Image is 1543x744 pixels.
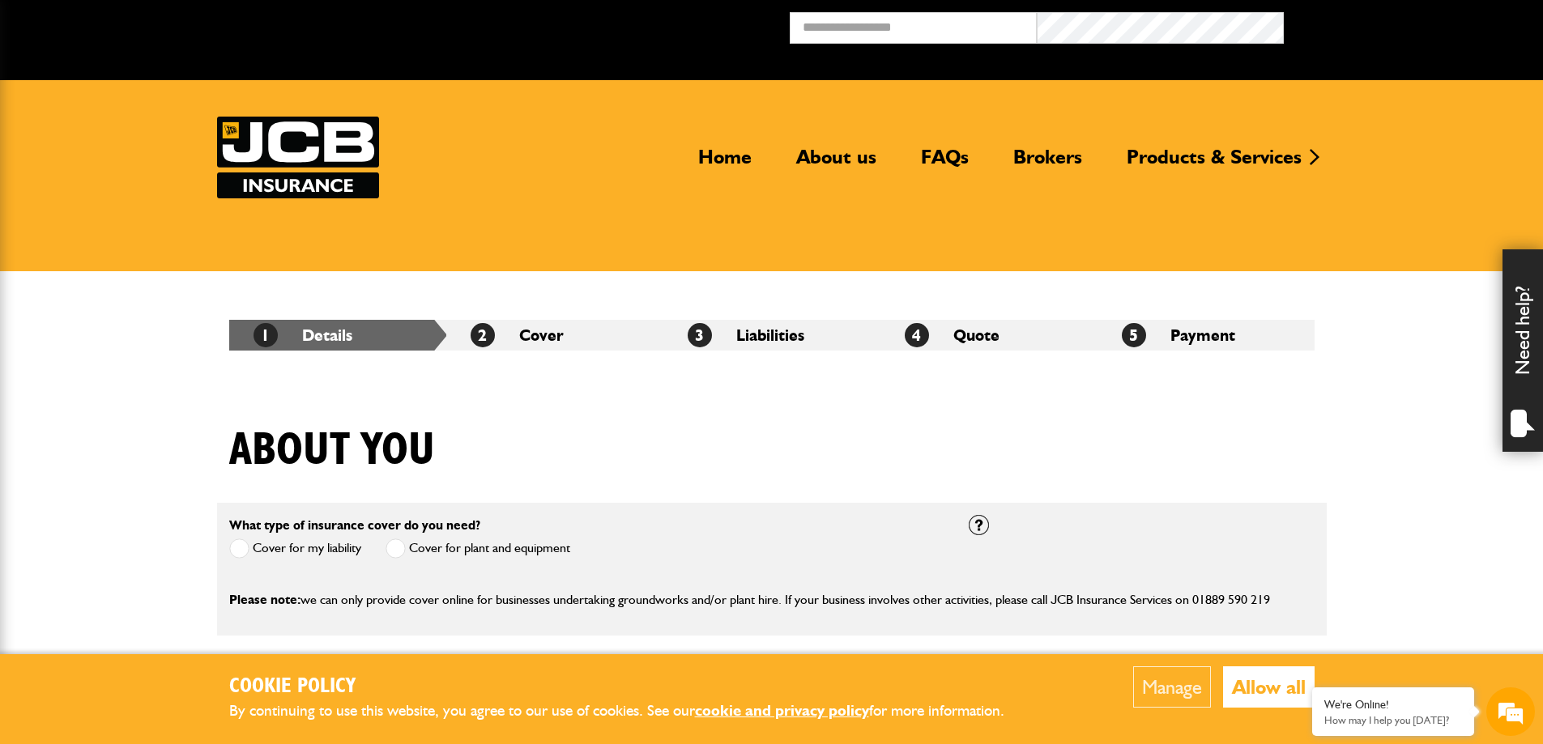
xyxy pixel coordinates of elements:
[1122,323,1146,347] span: 5
[229,519,480,532] label: What type of insurance cover do you need?
[905,323,929,347] span: 4
[909,145,981,182] a: FAQs
[1324,714,1462,726] p: How may I help you today?
[1503,249,1543,452] div: Need help?
[229,589,1315,610] p: we can only provide cover online for businesses undertaking groundworks and/or plant hire. If you...
[229,674,1031,699] h2: Cookie Policy
[446,320,663,351] li: Cover
[217,117,379,198] img: JCB Insurance Services logo
[695,701,869,720] a: cookie and privacy policy
[663,320,880,351] li: Liabilities
[229,592,301,607] span: Please note:
[229,320,446,351] li: Details
[1133,666,1211,708] button: Manage
[229,423,435,478] h1: About you
[217,117,379,198] a: JCB Insurance Services
[1098,320,1315,351] li: Payment
[688,323,712,347] span: 3
[1115,145,1314,182] a: Products & Services
[1001,145,1094,182] a: Brokers
[386,538,570,559] label: Cover for plant and equipment
[1324,698,1462,712] div: We're Online!
[1223,666,1315,708] button: Allow all
[254,323,278,347] span: 1
[1284,12,1531,37] button: Broker Login
[229,699,1031,724] p: By continuing to use this website, you agree to our use of cookies. See our for more information.
[686,145,764,182] a: Home
[880,320,1098,351] li: Quote
[471,323,495,347] span: 2
[229,538,361,559] label: Cover for my liability
[784,145,889,182] a: About us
